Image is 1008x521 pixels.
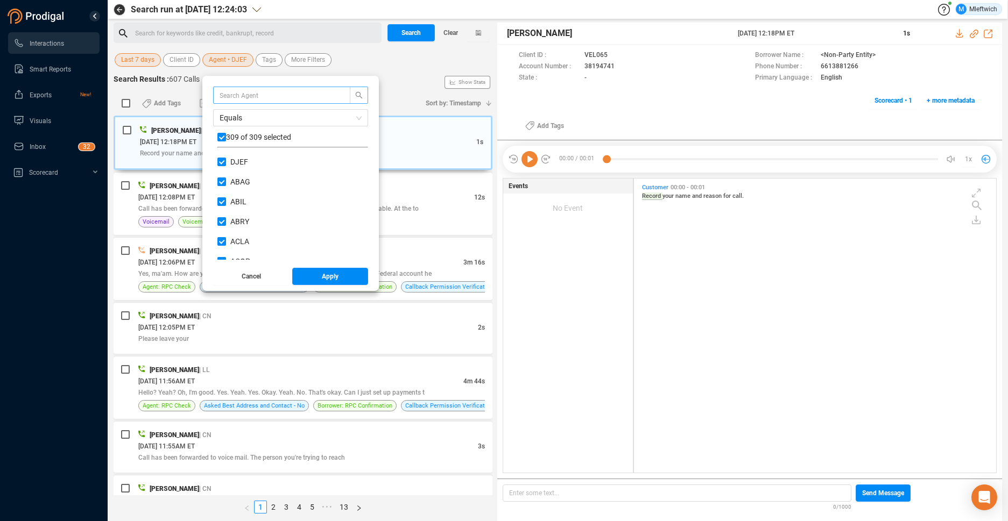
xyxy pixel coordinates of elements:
[140,149,250,157] span: Record your name and reason for call.
[13,32,91,54] a: Interactions
[476,138,483,146] span: 1s
[138,259,195,266] span: [DATE] 12:06PM ET
[170,53,194,67] span: Client ID
[405,282,493,292] span: Callback Permission Verification
[405,401,493,411] span: Callback Permission Verification
[352,501,366,513] li: Next Page
[230,197,246,206] span: ABIL
[478,324,485,331] span: 2s
[584,50,608,61] span: VEL065
[87,143,90,154] p: 2
[230,158,248,166] span: DJEF
[662,192,675,199] span: your
[352,501,366,513] button: right
[435,24,467,41] button: Clear
[226,133,291,141] span: 309 of 309 selected
[213,268,290,285] button: Cancel
[755,50,815,61] span: Borrower Name :
[199,182,212,190] span: | CN
[291,53,325,67] span: More Filters
[30,143,46,151] span: Inbox
[356,505,362,511] span: right
[8,32,100,54] li: Interactions
[903,30,910,37] span: 1s
[244,505,250,511] span: left
[230,177,250,186] span: ABAG
[821,50,876,61] span: <Non-Party Entity>
[267,501,279,513] a: 2
[293,501,305,513] a: 4
[692,192,703,199] span: and
[140,138,196,146] span: [DATE] 12:18PM ET
[199,312,212,320] span: | CN
[956,4,997,15] div: Mleftwich
[138,377,195,385] span: [DATE] 11:56AM ET
[738,28,890,38] span: [DATE] 12:18PM ET
[220,110,362,126] span: Equals
[306,501,318,513] a: 5
[163,53,200,67] button: Client ID
[209,53,247,67] span: Agent • DJEF
[114,75,169,83] span: Search Results :
[150,247,199,255] span: [PERSON_NAME]
[143,282,191,292] span: Agent: RPC Check
[114,116,492,170] div: [PERSON_NAME]| CN[DATE] 12:18PM ET1sRecord your name and reason for call.
[509,181,528,191] span: Events
[445,76,490,89] button: Show Stats
[336,501,352,513] li: 13
[965,151,972,168] span: 1x
[463,377,485,385] span: 4m 44s
[551,151,607,167] span: 00:00 / 00:01
[336,501,351,513] a: 13
[306,501,319,513] li: 5
[114,238,492,300] div: [PERSON_NAME]| LL[DATE] 12:06PM ET3m 16sYes, ma'am. How are you doing? I'm doing fine. I have a I...
[821,61,858,73] span: 6613881266
[136,95,187,112] button: Add Tags
[869,92,918,109] button: Scorecard • 1
[242,268,261,285] span: Cancel
[703,192,723,199] span: reason
[199,485,212,493] span: | CN
[350,91,368,99] span: search
[322,268,339,285] span: Apply
[138,324,195,331] span: [DATE] 12:05PM ET
[478,443,485,450] span: 3s
[519,50,579,61] span: Client ID :
[240,501,254,513] button: left
[419,95,492,112] button: Sort by: Timestamp
[114,303,492,354] div: [PERSON_NAME]| CN[DATE] 12:05PM ET2sPlease leave your
[723,192,732,199] span: for
[8,110,100,131] li: Visuals
[639,181,996,472] div: grid
[459,18,485,147] span: Show Stats
[150,312,199,320] span: [PERSON_NAME]
[280,501,293,513] li: 3
[319,501,336,513] li: Next 5 Pages
[204,401,305,411] span: Asked Best Address and Contact - No
[143,217,170,227] span: Voicemail
[8,135,100,157] li: Inbox
[230,217,249,226] span: ABRY
[292,268,369,285] button: Apply
[217,156,368,260] div: grid
[254,501,267,513] li: 1
[921,92,981,109] button: + more metadata
[13,58,91,80] a: Smart Reports
[256,53,283,67] button: Tags
[151,127,201,134] span: [PERSON_NAME]
[401,24,421,41] span: Search
[240,501,254,513] li: Previous Page
[443,24,458,41] span: Clear
[201,127,213,134] span: | CN
[961,152,976,167] button: 1x
[169,75,200,83] span: 607 Calls
[154,95,181,112] span: Add Tags
[30,91,52,99] span: Exports
[138,194,195,201] span: [DATE] 12:08PM ET
[584,73,587,84] span: -
[114,356,492,419] div: [PERSON_NAME]| LL[DATE] 11:56AM ET4m 44sHello? Yeah? Oh, I'm good. Yes. Yeah. Yes. Okay. Yeah. No...
[182,217,240,227] span: Voicemail Good Calls
[821,73,842,84] span: English
[150,485,199,493] span: [PERSON_NAME]
[150,366,199,374] span: [PERSON_NAME]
